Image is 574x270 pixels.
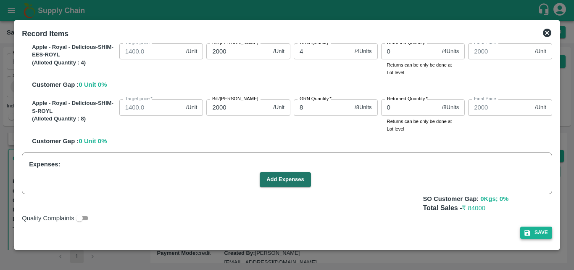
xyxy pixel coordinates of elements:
[186,104,197,112] span: /Unit
[387,118,459,133] p: Returns can be only be done at Lot level
[474,96,496,102] label: Final Price
[32,138,79,144] span: Customer Gap :
[32,59,116,67] p: (Alloted Quantity : 4 )
[300,96,332,102] label: GRN Quantity
[29,161,60,168] span: Expenses:
[32,115,116,123] p: (Alloted Quantity : 8 )
[186,48,197,56] span: /Unit
[260,172,311,187] button: Add Expenses
[442,104,459,112] span: / 8 Units
[125,96,153,102] label: Target price
[387,96,428,102] label: Returned Quantity
[442,48,459,56] span: / 4 Units
[300,40,332,46] label: GRN Quantity
[212,40,258,46] label: Bill/[PERSON_NAME]
[381,99,439,115] input: 0
[535,104,546,112] span: /Unit
[79,81,107,88] span: 0 Unit 0 %
[468,99,532,115] input: Final Price
[520,227,552,239] button: Save
[273,104,284,112] span: /Unit
[535,48,546,56] span: /Unit
[423,195,479,202] b: SO Customer Gap:
[32,99,116,115] p: Apple - Royal - Delicious-SHIM-S-ROYL
[79,138,107,144] span: 0 Unit 0 %
[119,43,183,59] input: 0.0
[119,99,183,115] input: 0.0
[212,96,258,102] label: Bill/[PERSON_NAME]
[468,43,532,59] input: Final Price
[32,43,116,59] p: Apple - Royal - Delicious-SHIM-EES-ROYL
[32,81,79,88] span: Customer Gap :
[480,195,508,202] span: 0 Kgs; 0 %
[125,40,153,46] label: Target price
[273,48,284,56] span: /Unit
[381,43,439,59] input: 0
[22,29,68,38] b: Record Items
[387,40,428,46] label: Returned Quantity
[355,104,371,112] span: / 8 Units
[423,204,485,211] b: Total Sales -
[355,48,371,56] span: / 4 Units
[462,205,485,211] span: ₹ 84000
[387,61,459,77] p: Returns can be only be done at Lot level
[474,40,496,46] label: Final Price
[22,214,74,223] span: Quality Complaints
